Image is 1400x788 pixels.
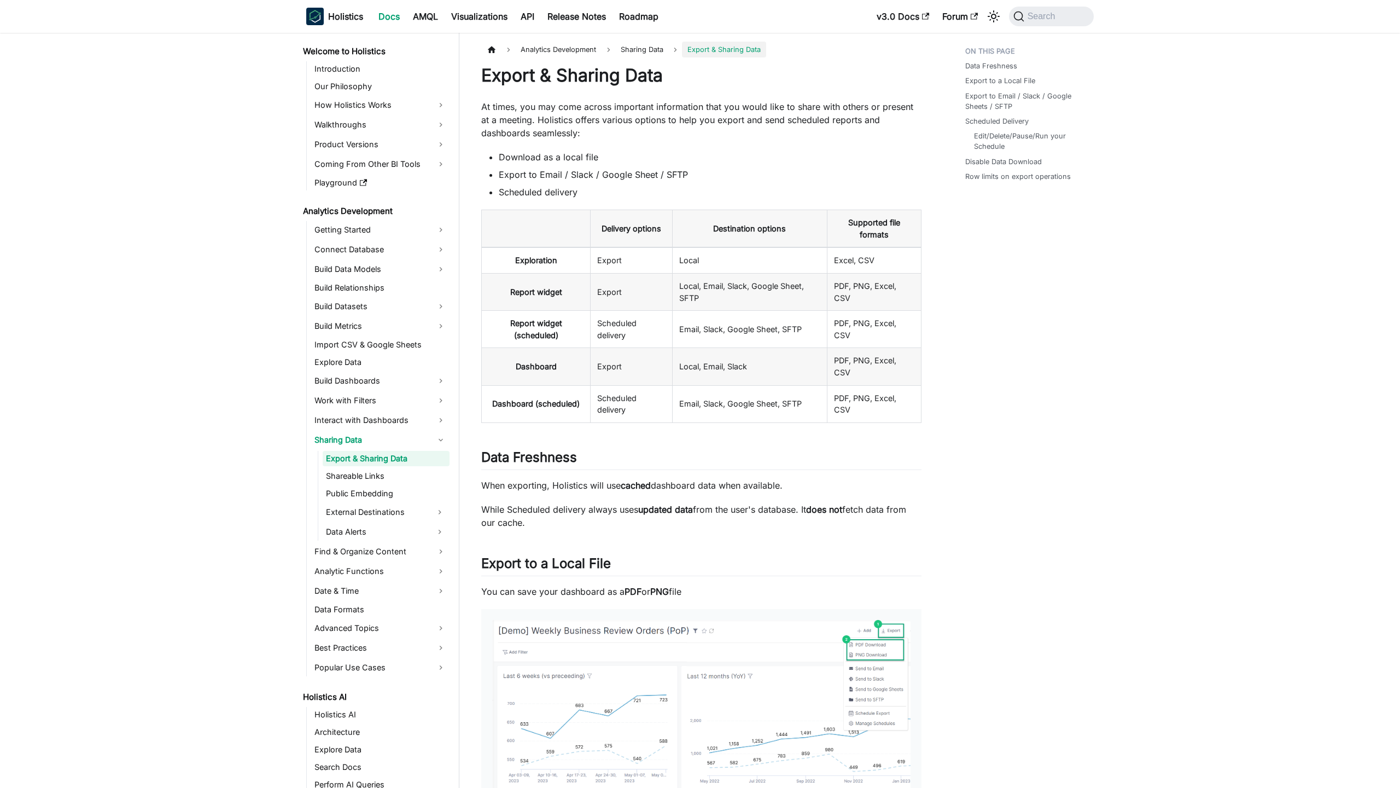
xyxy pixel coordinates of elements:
a: Playground [311,175,450,190]
td: Local [673,247,827,273]
a: Explore Data [311,355,450,370]
a: Export to a Local File [965,76,1035,86]
a: Build Relationships [311,280,450,296]
a: Build Dashboards [311,372,450,390]
a: Analytic Functions [311,563,450,580]
a: Our Philosophy [311,79,450,94]
th: Supported file formats [827,210,921,248]
th: Exploration [482,247,591,273]
p: When exporting, Holistics will use dashboard data when available. [481,479,921,492]
a: Export to Email / Slack / Google Sheets / SFTP [965,91,1087,112]
a: Coming From Other BI Tools [311,155,450,173]
h2: Export to a Local File [481,555,921,576]
th: Report widget [482,274,591,311]
a: Work with Filters [311,392,450,409]
a: Build Datasets [311,298,450,315]
td: Local, Email, Slack [673,348,827,385]
td: Email, Slack, Google Sheet, SFTP [673,385,827,422]
a: Data Alerts [323,523,430,541]
span: Search [1024,11,1062,21]
a: Search Docs [311,760,450,775]
a: Scheduled Delivery [965,116,1029,126]
a: Public Embedding [323,486,450,501]
a: Product Versions [311,136,450,153]
td: PDF, PNG, Excel, CSV [827,348,921,385]
td: PDF, PNG, Excel, CSV [827,385,921,422]
a: Analytics Development [300,204,450,219]
a: Holistics AI [311,707,450,722]
a: How Holistics Works [311,96,450,114]
a: Roadmap [612,8,665,25]
a: Visualizations [445,8,514,25]
a: Walkthroughs [311,116,450,134]
a: HolisticsHolisticsHolistics [306,8,363,25]
button: Expand sidebar category 'Data Alerts' [430,523,450,541]
strong: PDF [625,586,641,597]
span: Analytics Development [515,42,602,57]
a: Docs [372,8,406,25]
b: Holistics [328,10,363,23]
a: Row limits on export operations [965,171,1071,182]
td: Email, Slack, Google Sheet, SFTP [673,311,827,348]
a: Best Practices [311,639,450,657]
span: Export & Sharing Data [682,42,766,57]
a: External Destinations [323,503,430,521]
li: Download as a local file [499,150,921,164]
strong: PNG [650,586,669,597]
a: Disable Data Download [965,157,1042,167]
a: Forum [936,8,984,25]
td: PDF, PNG, Excel, CSV [827,311,921,348]
p: While Scheduled delivery always uses from the user's database. It fetch data from our cache. [481,503,921,529]
td: Excel, CSV [827,247,921,273]
p: You can save your dashboard as a or file [481,585,921,598]
strong: does not [806,504,842,515]
a: Release Notes [541,8,612,25]
h1: Export & Sharing Data [481,65,921,86]
a: Shareable Links [323,468,450,484]
a: Edit/Delete/Pause/Run your Schedule [974,131,1083,152]
strong: cached [621,480,651,491]
button: Search (Command+K) [1009,7,1094,26]
a: Interact with Dashboards [311,412,450,429]
a: API [514,8,541,25]
a: v3.0 Docs [870,8,936,25]
a: Build Data Models [311,260,450,278]
td: Local, Email, Slack, Google Sheet, SFTP [673,274,827,311]
a: Advanced Topics [311,619,450,637]
img: Holistics [306,8,324,25]
td: Export [591,274,673,311]
th: Delivery options [591,210,673,248]
a: Export & Sharing Data [323,451,450,466]
a: Connect Database [311,241,450,258]
a: Popular Use Cases [311,659,450,676]
a: Import CSV & Google Sheets [311,337,450,352]
button: Expand sidebar category 'External Destinations' [430,503,450,521]
a: AMQL [406,8,445,25]
td: PDF, PNG, Excel, CSV [827,274,921,311]
nav: Docs sidebar [295,33,459,788]
td: Scheduled delivery [591,385,673,422]
strong: updated data [638,504,693,515]
td: Scheduled delivery [591,311,673,348]
a: Home page [481,42,502,57]
a: Introduction [311,61,450,77]
p: At times, you may come across important information that you would like to share with others or p... [481,100,921,140]
a: Data Freshness [965,61,1017,71]
a: Explore Data [311,742,450,757]
th: Dashboard (scheduled) [482,385,591,422]
nav: Breadcrumbs [481,42,921,57]
a: Find & Organize Content [311,543,450,560]
a: Welcome to Holistics [300,44,450,59]
th: Dashboard [482,348,591,385]
a: Data Formats [311,602,450,617]
th: Report widget (scheduled) [482,311,591,348]
li: Scheduled delivery [499,186,921,199]
td: Export [591,348,673,385]
a: Build Metrics [311,317,450,335]
span: Sharing Data [615,42,669,57]
a: Getting Started [311,221,450,239]
a: Sharing Data [311,431,450,449]
button: Switch between dark and light mode (currently system mode) [985,8,1002,25]
h2: Data Freshness [481,449,921,470]
a: Architecture [311,725,450,740]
